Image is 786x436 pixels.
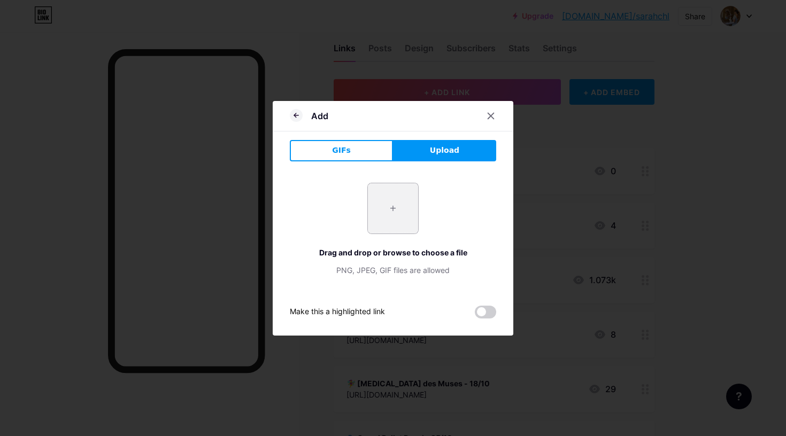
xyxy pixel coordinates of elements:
div: Drag and drop or browse to choose a file [290,247,496,258]
div: Make this a highlighted link [290,306,385,318]
span: GIFs [332,145,351,156]
div: PNG, JPEG, GIF files are allowed [290,264,496,276]
span: Upload [430,145,459,156]
button: GIFs [290,140,393,161]
button: Upload [393,140,496,161]
div: Add [311,110,328,122]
